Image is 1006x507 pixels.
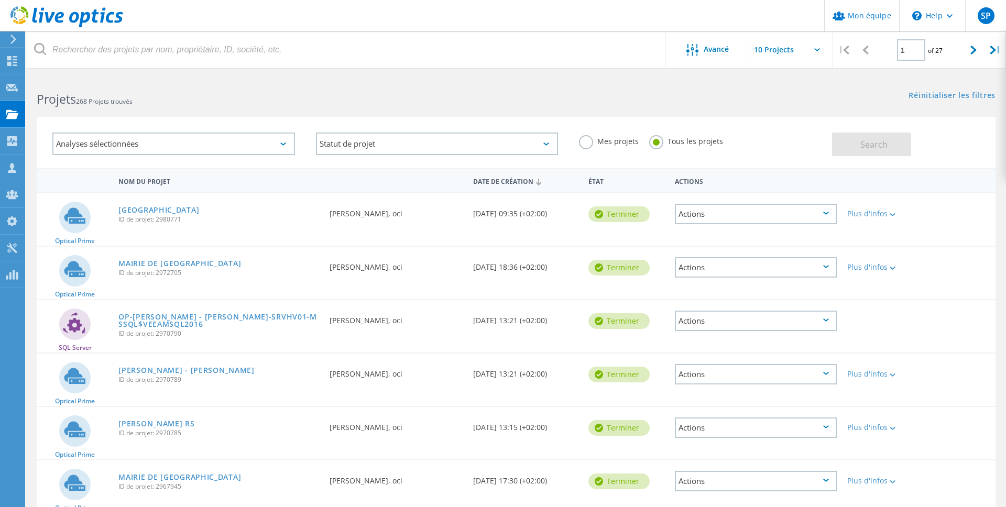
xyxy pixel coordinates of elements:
[588,473,650,489] div: Terminer
[118,377,319,383] span: ID de projet: 2970789
[55,398,95,404] span: Optical Prime
[588,313,650,329] div: Terminer
[675,257,837,278] div: Actions
[675,204,837,224] div: Actions
[675,417,837,438] div: Actions
[118,270,319,276] span: ID de projet: 2972705
[909,92,996,101] a: Réinitialiser les filtres
[860,139,888,150] span: Search
[670,171,842,190] div: Actions
[847,263,913,271] div: Plus d'infos
[588,420,650,436] div: Terminer
[847,370,913,378] div: Plus d'infos
[118,313,319,328] a: OP-[PERSON_NAME] - [PERSON_NAME]-SRVHV01-MSSQL$VEEAMSQL2016
[324,354,468,388] div: [PERSON_NAME], oci
[649,135,723,145] label: Tous les projets
[588,367,650,382] div: Terminer
[118,206,199,214] a: [GEOGRAPHIC_DATA]
[118,216,319,223] span: ID de projet: 2980771
[588,260,650,275] div: Terminer
[10,22,123,29] a: Live Optics Dashboard
[579,135,639,145] label: Mes projets
[118,367,254,374] a: [PERSON_NAME] - [PERSON_NAME]
[847,477,913,484] div: Plus d'infos
[468,407,583,442] div: [DATE] 13:15 (+02:00)
[833,31,855,69] div: |
[468,171,583,191] div: Date de création
[118,330,319,337] span: ID de projet: 2970790
[468,354,583,388] div: [DATE] 13:21 (+02:00)
[468,300,583,335] div: [DATE] 13:21 (+02:00)
[118,260,241,267] a: MAIRIE DE [GEOGRAPHIC_DATA]
[675,471,837,491] div: Actions
[118,420,194,427] a: [PERSON_NAME] RS
[324,300,468,335] div: [PERSON_NAME], oci
[675,311,837,331] div: Actions
[324,193,468,228] div: [PERSON_NAME], oci
[981,12,991,20] span: SP
[55,451,95,458] span: Optical Prime
[37,91,76,107] b: Projets
[26,31,666,68] input: Rechercher des projets par nom, propriétaire, ID, société, etc.
[583,171,670,190] div: État
[316,133,559,155] div: Statut de projet
[55,291,95,297] span: Optical Prime
[847,424,913,431] div: Plus d'infos
[985,31,1006,69] div: |
[928,46,943,55] span: of 27
[675,364,837,384] div: Actions
[704,46,729,53] span: Avancé
[588,206,650,222] div: Terminer
[52,133,295,155] div: Analyses sélectionnées
[468,460,583,495] div: [DATE] 17:30 (+02:00)
[324,247,468,281] div: [PERSON_NAME], oci
[468,247,583,281] div: [DATE] 18:36 (+02:00)
[118,430,319,436] span: ID de projet: 2970785
[118,483,319,490] span: ID de projet: 2967945
[118,473,241,481] a: MAIRIE DE [GEOGRAPHIC_DATA]
[912,11,922,20] svg: \n
[324,460,468,495] div: [PERSON_NAME], oci
[55,238,95,244] span: Optical Prime
[468,193,583,228] div: [DATE] 09:35 (+02:00)
[324,407,468,442] div: [PERSON_NAME], oci
[76,97,133,106] span: 268 Projets trouvés
[832,133,911,156] button: Search
[113,171,324,190] div: Nom du projet
[59,345,92,351] span: SQL Server
[847,210,913,217] div: Plus d'infos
